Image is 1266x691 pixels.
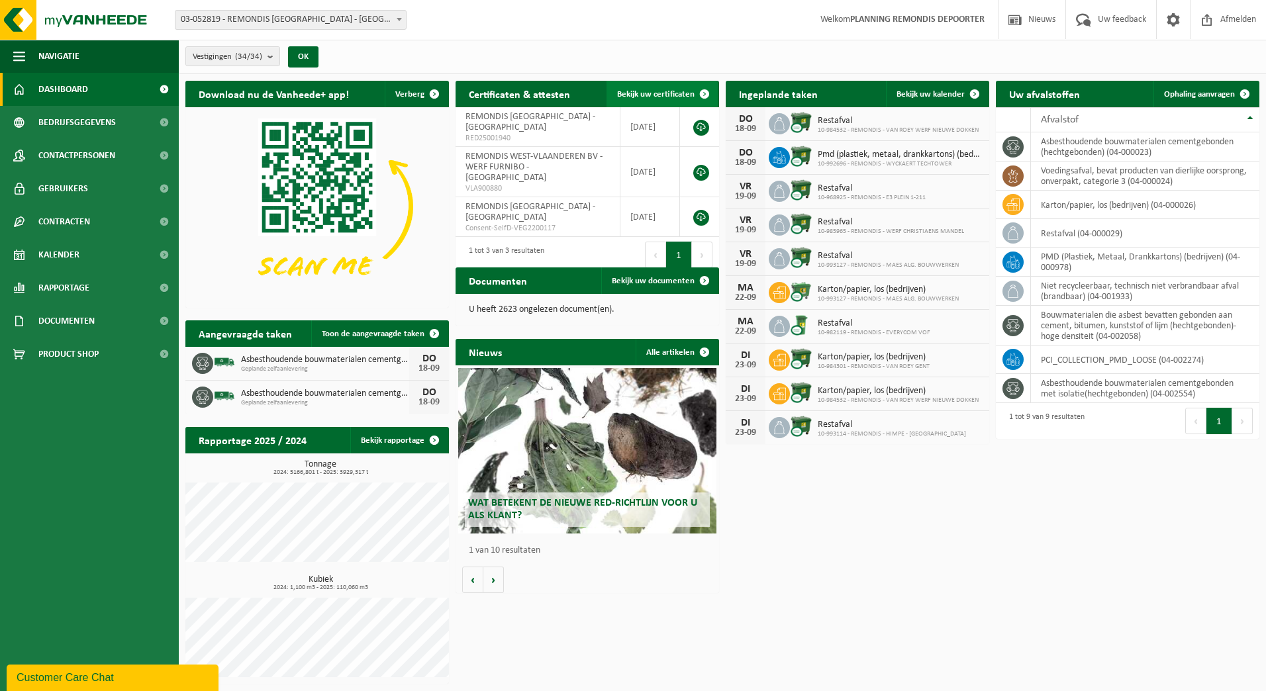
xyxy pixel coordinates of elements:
[38,73,88,106] span: Dashboard
[456,339,515,365] h2: Nieuws
[192,469,449,476] span: 2024: 5166,801 t - 2025: 3929,317 t
[1031,248,1259,277] td: PMD (Plastiek, Metaal, Drankkartons) (bedrijven) (04-000978)
[732,327,759,336] div: 22-09
[192,460,449,476] h3: Tonnage
[1031,161,1259,191] td: voedingsafval, bevat producten van dierlijke oorsprong, onverpakt, categorie 3 (04-000024)
[456,267,540,293] h2: Documenten
[465,202,595,222] span: REMONDIS [GEOGRAPHIC_DATA] - [GEOGRAPHIC_DATA]
[818,217,964,228] span: Restafval
[185,81,362,107] h2: Download nu de Vanheede+ app!
[886,81,988,107] a: Bekijk uw kalender
[818,329,930,337] span: 10-982119 - REMONDIS - EVERYCOM VOF
[1164,90,1235,99] span: Ophaling aanvragen
[1031,306,1259,345] td: bouwmaterialen die asbest bevatten gebonden aan cement, bitumen, kunststof of lijm (hechtgebonden...
[732,293,759,302] div: 22-09
[790,212,812,235] img: WB-1100-CU
[385,81,448,107] button: Verberg
[416,387,442,398] div: DO
[818,183,926,194] span: Restafval
[732,316,759,327] div: MA
[416,398,442,407] div: 18-09
[465,183,610,194] span: VLA900880
[732,215,759,226] div: VR
[38,139,115,172] span: Contactpersonen
[416,353,442,364] div: DO
[601,267,718,294] a: Bekijk uw documenten
[175,10,407,30] span: 03-052819 - REMONDIS WEST-VLAANDEREN - OOSTENDE
[732,114,759,124] div: DO
[790,179,812,201] img: WB-1100-CU
[38,205,90,238] span: Contracten
[469,305,706,314] p: U heeft 2623 ongelezen document(en).
[416,364,442,373] div: 18-09
[38,338,99,371] span: Product Shop
[38,172,88,205] span: Gebruikers
[38,271,89,304] span: Rapportage
[612,277,695,285] span: Bekijk uw documenten
[465,223,610,234] span: Consent-SelfD-VEG2200117
[1031,132,1259,161] td: asbesthoudende bouwmaterialen cementgebonden (hechtgebonden) (04-000023)
[732,259,759,269] div: 19-09
[468,498,697,521] span: Wat betekent de nieuwe RED-richtlijn voor u als klant?
[395,90,424,99] span: Verberg
[322,330,424,338] span: Toon de aangevraagde taken
[1031,191,1259,219] td: karton/papier, los (bedrijven) (04-000026)
[732,283,759,293] div: MA
[818,160,983,168] span: 10-992696 - REMONDIS - WYCKAERT TECHTOWER
[192,575,449,591] h3: Kubiek
[1031,277,1259,306] td: niet recycleerbaar, technisch niet verbrandbaar afval (brandbaar) (04-001933)
[483,567,504,593] button: Volgende
[790,415,812,438] img: WB-1100-CU
[850,15,985,24] strong: PLANNING REMONDIS DEPOORTER
[350,427,448,453] a: Bekijk rapportage
[465,152,603,183] span: REMONDIS WEST-VLAANDEREN BV - WERF FURNIBO - [GEOGRAPHIC_DATA]
[732,181,759,192] div: VR
[818,420,966,430] span: Restafval
[175,11,406,29] span: 03-052819 - REMONDIS WEST-VLAANDEREN - OOSTENDE
[311,320,448,347] a: Toon de aangevraagde taken
[818,126,979,134] span: 10-984532 - REMONDIS - VAN ROEY WERF NIEUWE DOKKEN
[818,251,959,261] span: Restafval
[7,662,221,691] iframe: chat widget
[1031,219,1259,248] td: restafval (04-000029)
[897,90,965,99] span: Bekijk uw kalender
[818,318,930,329] span: Restafval
[818,150,983,160] span: Pmd (plastiek, metaal, drankkartons) (bedrijven)
[732,418,759,428] div: DI
[213,385,236,407] img: BL-SO-LV
[732,158,759,167] div: 18-09
[732,361,759,370] div: 23-09
[1232,408,1253,434] button: Next
[1002,406,1085,436] div: 1 tot 9 van 9 resultaten
[465,112,595,132] span: REMONDIS [GEOGRAPHIC_DATA] - [GEOGRAPHIC_DATA]
[818,430,966,438] span: 10-993114 - REMONDIS - HIMPE - [GEOGRAPHIC_DATA]
[666,242,692,268] button: 1
[241,399,409,407] span: Geplande zelfaanlevering
[818,363,930,371] span: 10-984301 - REMONDIS - VAN ROEY GENT
[1185,408,1206,434] button: Previous
[818,228,964,236] span: 10-985965 - REMONDIS - WERF CHRISTIAENS MANDEL
[1153,81,1258,107] a: Ophaling aanvragen
[732,226,759,235] div: 19-09
[458,368,716,533] a: Wat betekent de nieuwe RED-richtlijn voor u als klant?
[645,242,666,268] button: Previous
[38,106,116,139] span: Bedrijfsgegevens
[732,428,759,438] div: 23-09
[185,107,449,305] img: Download de VHEPlus App
[818,116,979,126] span: Restafval
[1031,345,1259,374] td: PCI_COLLECTION_PMD_LOOSE (04-002274)
[235,52,262,61] count: (34/34)
[732,384,759,394] div: DI
[790,381,812,404] img: WB-1100-CU
[818,194,926,202] span: 10-968925 - REMONDIS - E3 PLEIN 1-211
[1031,374,1259,403] td: asbesthoudende bouwmaterialen cementgebonden met isolatie(hechtgebonden) (04-002554)
[790,314,812,336] img: WB-0240-CU
[726,81,831,107] h2: Ingeplande taken
[185,320,305,346] h2: Aangevraagde taken
[732,249,759,259] div: VR
[732,350,759,361] div: DI
[620,197,680,237] td: [DATE]
[732,148,759,158] div: DO
[790,347,812,370] img: WB-1100-CU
